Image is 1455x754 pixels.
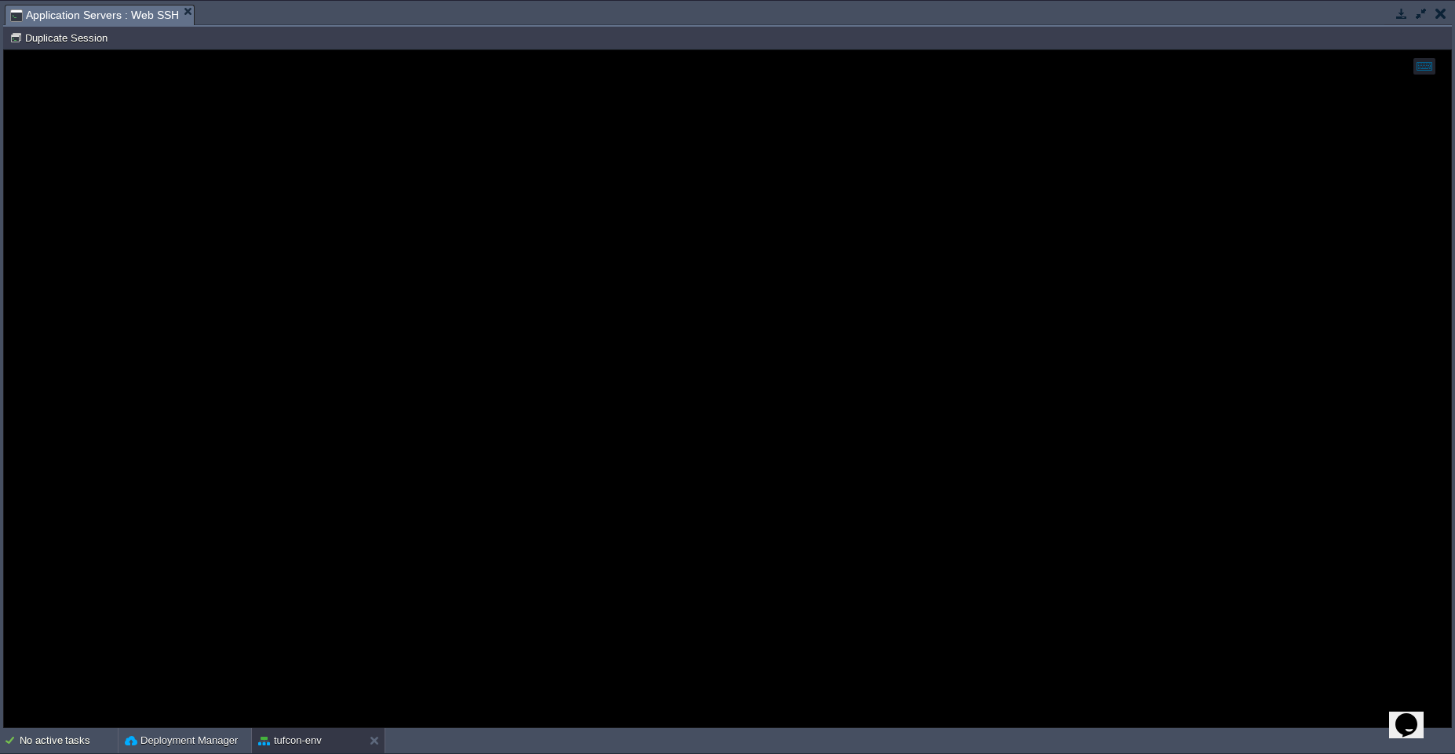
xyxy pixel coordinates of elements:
[258,733,322,749] button: tufcon-env
[1389,691,1439,738] iframe: chat widget
[125,733,238,749] button: Deployment Manager
[9,31,112,45] button: Duplicate Session
[20,728,118,753] div: No active tasks
[10,5,179,25] span: Application Servers : Web SSH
